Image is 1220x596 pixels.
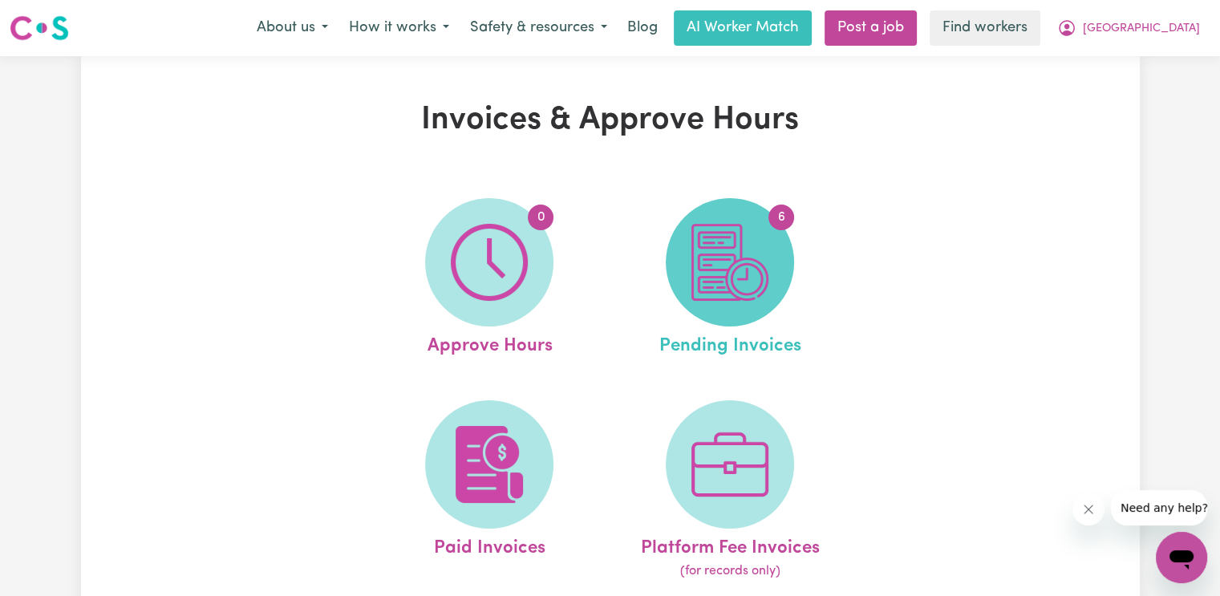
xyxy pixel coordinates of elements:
span: Approve Hours [427,326,552,360]
a: Approve Hours [374,198,605,360]
a: Find workers [930,10,1040,46]
a: Paid Invoices [374,400,605,582]
a: Platform Fee Invoices(for records only) [614,400,845,582]
a: Blog [618,10,667,46]
button: About us [246,11,338,45]
span: [GEOGRAPHIC_DATA] [1083,20,1200,38]
h1: Invoices & Approve Hours [267,101,954,140]
button: How it works [338,11,460,45]
button: Safety & resources [460,11,618,45]
iframe: Close message [1072,493,1104,525]
span: 0 [528,205,553,230]
span: Pending Invoices [659,326,801,360]
span: Need any help? [10,11,97,24]
iframe: Button to launch messaging window [1156,532,1207,583]
span: Platform Fee Invoices [641,529,820,562]
a: Post a job [825,10,917,46]
span: (for records only) [680,562,780,581]
iframe: Message from company [1111,490,1207,525]
img: Careseekers logo [10,14,69,43]
button: My Account [1047,11,1210,45]
a: Pending Invoices [614,198,845,360]
a: AI Worker Match [674,10,812,46]
a: Careseekers logo [10,10,69,47]
span: Paid Invoices [434,529,545,562]
span: 6 [768,205,794,230]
